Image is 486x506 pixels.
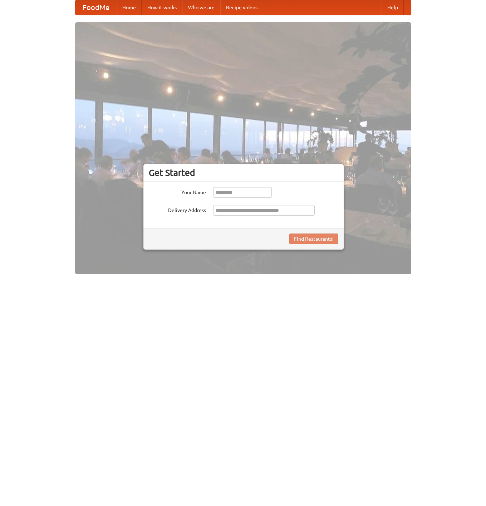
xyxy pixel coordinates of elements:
[149,205,206,214] label: Delivery Address
[182,0,220,15] a: Who we are
[75,0,117,15] a: FoodMe
[142,0,182,15] a: How it works
[220,0,263,15] a: Recipe videos
[149,167,338,178] h3: Get Started
[289,234,338,244] button: Find Restaurants!
[149,187,206,196] label: Your Name
[117,0,142,15] a: Home
[382,0,404,15] a: Help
